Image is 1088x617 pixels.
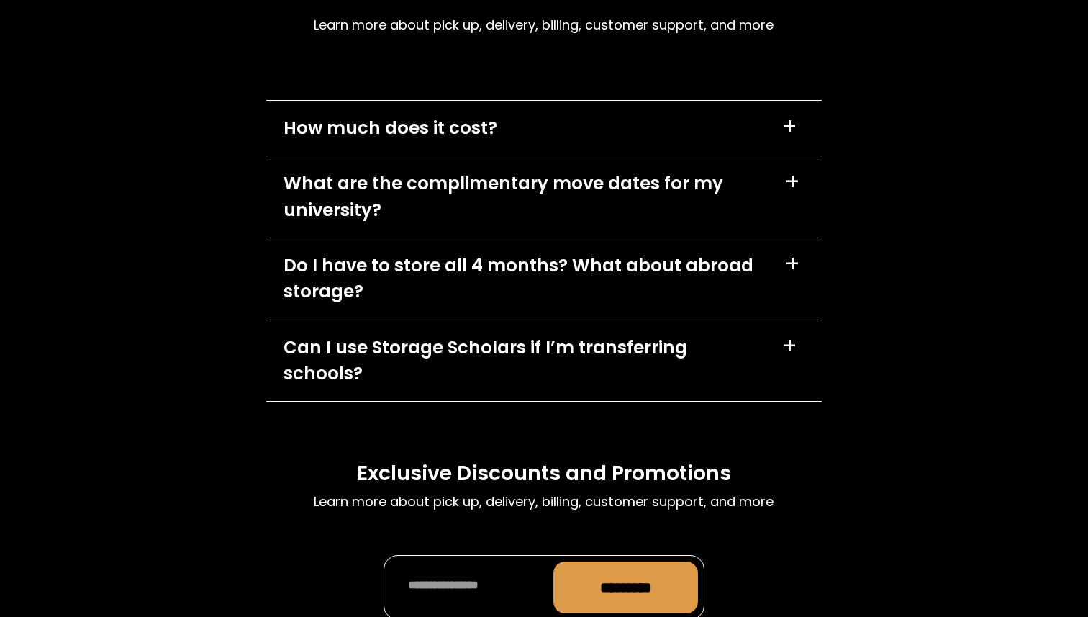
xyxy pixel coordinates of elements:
div: Can I use Storage Scholars if I’m transferring schools? [284,335,765,387]
div: + [781,335,797,358]
div: + [781,115,797,138]
p: Learn more about pick up, delivery, billing, customer support, and more [314,492,774,511]
p: Learn more about pick up, delivery, billing, customer support, and more [314,15,774,35]
div: + [784,253,800,276]
div: How much does it cost? [284,115,497,141]
div: Do I have to store all 4 months? What about abroad storage? [284,253,767,305]
h3: Exclusive Discounts and Promotions [357,460,731,487]
div: What are the complimentary move dates for my university? [284,171,767,222]
div: + [784,171,800,194]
